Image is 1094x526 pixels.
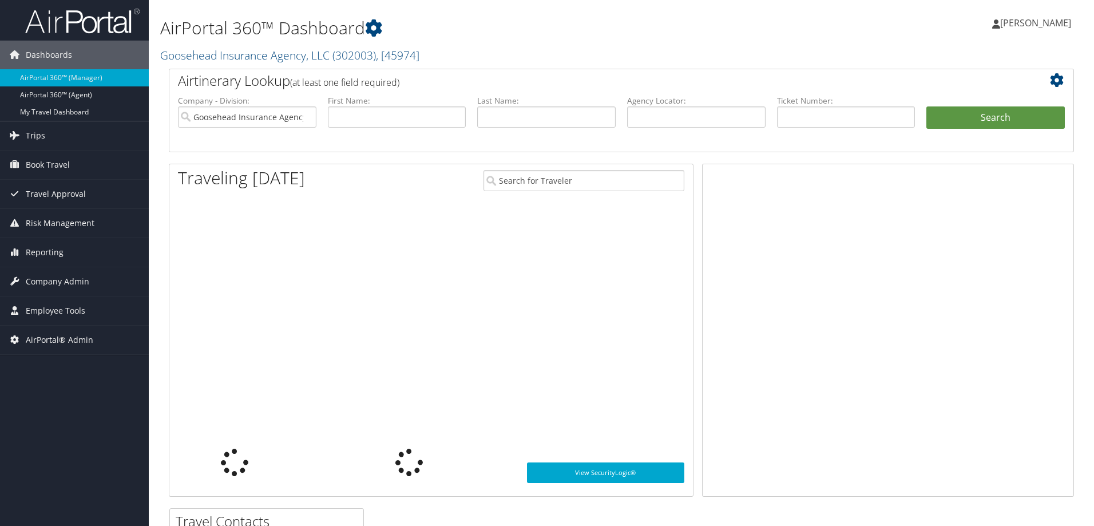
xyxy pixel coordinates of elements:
[25,7,140,34] img: airportal-logo.png
[332,48,376,63] span: ( 302003 )
[26,296,85,325] span: Employee Tools
[290,76,399,89] span: (at least one field required)
[26,121,45,150] span: Trips
[178,71,989,90] h2: Airtinerary Lookup
[777,95,915,106] label: Ticket Number:
[477,95,616,106] label: Last Name:
[26,41,72,69] span: Dashboards
[26,209,94,238] span: Risk Management
[328,95,466,106] label: First Name:
[483,170,684,191] input: Search for Traveler
[178,166,305,190] h1: Traveling [DATE]
[26,326,93,354] span: AirPortal® Admin
[26,180,86,208] span: Travel Approval
[627,95,766,106] label: Agency Locator:
[376,48,419,63] span: , [ 45974 ]
[926,106,1065,129] button: Search
[992,6,1083,40] a: [PERSON_NAME]
[178,95,316,106] label: Company - Division:
[160,48,419,63] a: Goosehead Insurance Agency, LLC
[26,238,64,267] span: Reporting
[527,462,684,483] a: View SecurityLogic®
[1000,17,1071,29] span: [PERSON_NAME]
[26,151,70,179] span: Book Travel
[26,267,89,296] span: Company Admin
[160,16,775,40] h1: AirPortal 360™ Dashboard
